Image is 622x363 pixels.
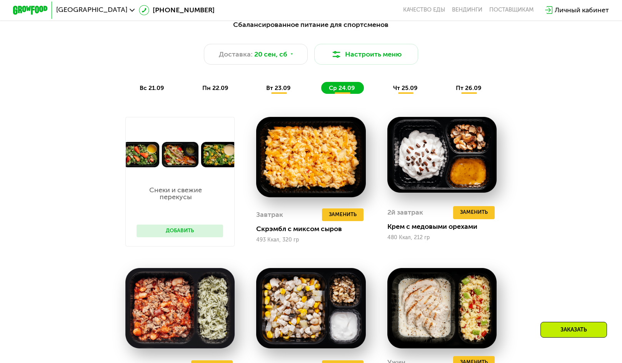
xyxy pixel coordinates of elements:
div: Сбалансированное питание для спортсменов [55,19,567,30]
span: Доставка: [219,49,253,60]
div: 2й завтрак [387,206,423,219]
button: Добавить [137,225,223,238]
button: Заменить [322,208,364,221]
div: Скрэмбл с миксом сыров [256,225,372,233]
span: пн 22.09 [202,84,228,92]
span: Заменить [460,208,488,216]
span: 20 сен, сб [254,49,287,60]
div: Личный кабинет [555,5,609,15]
a: [PHONE_NUMBER] [139,5,215,15]
div: поставщикам [489,7,534,13]
div: Завтрак [256,208,283,221]
div: 480 Ккал, 212 гр [387,235,497,241]
button: Заменить [453,206,495,219]
div: Заказать [540,322,607,338]
a: Вендинги [452,7,482,13]
p: Снеки и свежие перекусы [137,187,215,201]
span: пт 26.09 [456,84,482,92]
span: вс 21.09 [140,84,164,92]
div: 493 Ккал, 320 гр [256,237,365,243]
span: ср 24.09 [329,84,355,92]
span: вт 23.09 [266,84,291,92]
div: Крем с медовыми орехами [387,222,504,231]
a: Качество еды [403,7,445,13]
span: чт 25.09 [393,84,418,92]
button: Настроить меню [314,44,418,65]
span: [GEOGRAPHIC_DATA] [56,7,127,13]
span: Заменить [329,210,357,219]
